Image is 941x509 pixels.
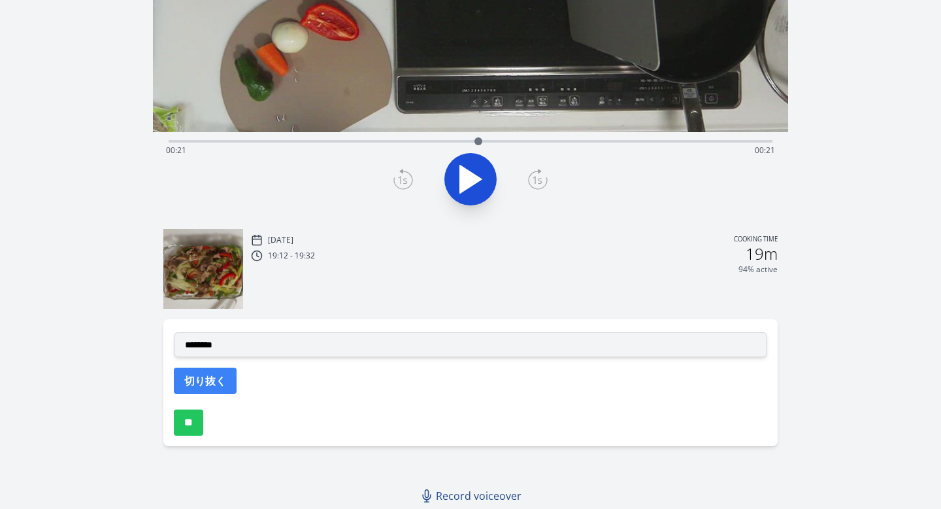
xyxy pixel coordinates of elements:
[734,234,778,246] p: Cooking time
[174,368,237,394] button: 切り抜く
[166,145,186,156] span: 00:21
[415,483,529,509] a: Record voiceover
[746,246,778,262] h2: 19m
[163,229,243,309] img: 250929101319_thumb.jpeg
[268,235,293,245] p: [DATE]
[268,251,315,261] p: 19:12 - 19:32
[755,145,775,156] span: 00:21
[738,264,778,275] p: 94% active
[436,488,521,504] span: Record voiceover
